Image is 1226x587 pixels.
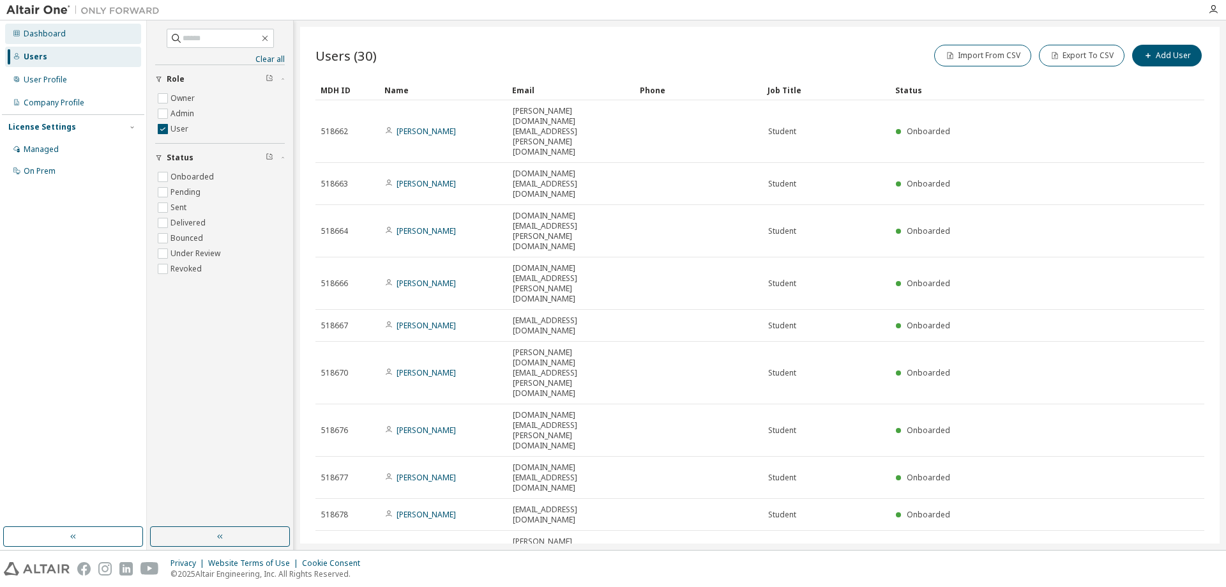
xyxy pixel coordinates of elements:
label: Revoked [170,261,204,277]
span: Onboarded [907,225,950,236]
div: License Settings [8,122,76,132]
div: Email [512,80,630,100]
span: Users (30) [315,47,377,65]
a: [PERSON_NAME] [397,509,456,520]
div: User Profile [24,75,67,85]
span: 518663 [321,179,348,189]
span: [DOMAIN_NAME][EMAIL_ADDRESS][PERSON_NAME][DOMAIN_NAME] [513,410,629,451]
div: Users [24,52,47,62]
label: Pending [170,185,203,200]
span: [DOMAIN_NAME][EMAIL_ADDRESS][DOMAIN_NAME] [513,169,629,199]
span: Student [768,226,796,236]
span: [PERSON_NAME][DOMAIN_NAME][EMAIL_ADDRESS][PERSON_NAME][DOMAIN_NAME] [513,347,629,399]
span: Student [768,321,796,331]
img: altair_logo.svg [4,562,70,576]
label: Bounced [170,231,206,246]
span: Onboarded [907,472,950,483]
span: 518676 [321,425,348,436]
label: Owner [170,91,197,106]
button: Status [155,144,285,172]
button: Import From CSV [934,45,1031,66]
a: [PERSON_NAME] [397,472,456,483]
a: [PERSON_NAME] [397,178,456,189]
a: [PERSON_NAME] [397,126,456,137]
img: Altair One [6,4,166,17]
span: [DOMAIN_NAME][EMAIL_ADDRESS][PERSON_NAME][DOMAIN_NAME] [513,211,629,252]
span: [EMAIL_ADDRESS][DOMAIN_NAME] [513,505,629,525]
span: Clear filter [266,74,273,84]
a: [PERSON_NAME] [397,225,456,236]
span: Student [768,473,796,483]
span: Student [768,126,796,137]
span: [DOMAIN_NAME][EMAIL_ADDRESS][PERSON_NAME][DOMAIN_NAME] [513,263,629,304]
div: Cookie Consent [302,558,368,568]
label: Admin [170,106,197,121]
span: 518678 [321,510,348,520]
a: [PERSON_NAME] [397,367,456,378]
div: Status [895,80,1138,100]
div: Dashboard [24,29,66,39]
span: Onboarded [907,509,950,520]
span: [PERSON_NAME][DOMAIN_NAME][EMAIL_ADDRESS][PERSON_NAME][DOMAIN_NAME] [513,106,629,157]
label: Delivered [170,215,208,231]
span: [EMAIL_ADDRESS][DOMAIN_NAME] [513,316,629,336]
span: Student [768,368,796,378]
img: linkedin.svg [119,562,133,576]
span: Onboarded [907,425,950,436]
img: instagram.svg [98,562,112,576]
span: 518670 [321,368,348,378]
label: Under Review [170,246,223,261]
span: 518664 [321,226,348,236]
span: Student [768,425,796,436]
div: Managed [24,144,59,155]
span: 518677 [321,473,348,483]
span: Onboarded [907,320,950,331]
span: Student [768,179,796,189]
div: Name [384,80,502,100]
div: Phone [640,80,757,100]
span: Status [167,153,193,163]
a: [PERSON_NAME] [397,278,456,289]
img: youtube.svg [140,562,159,576]
span: Clear filter [266,153,273,163]
div: Company Profile [24,98,84,108]
span: Student [768,278,796,289]
a: [PERSON_NAME] [397,320,456,331]
div: Job Title [768,80,885,100]
label: Onboarded [170,169,216,185]
div: Website Terms of Use [208,558,302,568]
p: © 2025 Altair Engineering, Inc. All Rights Reserved. [170,568,368,579]
a: Clear all [155,54,285,65]
span: Onboarded [907,178,950,189]
span: Onboarded [907,126,950,137]
label: Sent [170,200,189,215]
span: 518662 [321,126,348,137]
span: 518667 [321,321,348,331]
span: Student [768,510,796,520]
a: [PERSON_NAME] [397,425,456,436]
span: Onboarded [907,278,950,289]
div: Privacy [170,558,208,568]
button: Export To CSV [1039,45,1124,66]
span: 518666 [321,278,348,289]
span: [DOMAIN_NAME][EMAIL_ADDRESS][DOMAIN_NAME] [513,462,629,493]
span: Onboarded [907,367,950,378]
span: Role [167,74,185,84]
button: Role [155,65,285,93]
label: User [170,121,191,137]
img: facebook.svg [77,562,91,576]
button: Add User [1132,45,1202,66]
div: On Prem [24,166,56,176]
div: MDH ID [321,80,374,100]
